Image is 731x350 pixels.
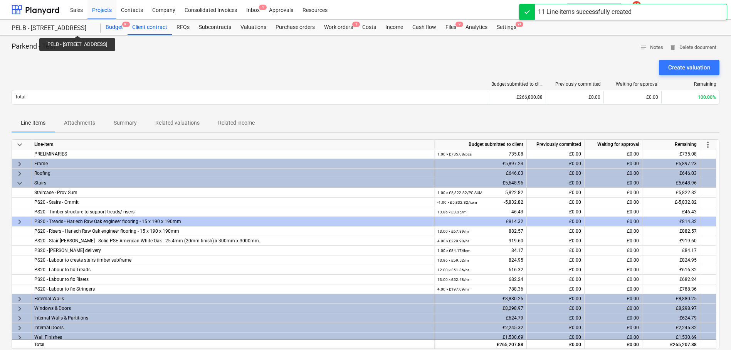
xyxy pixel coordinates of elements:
div: PS20 - Stairs - Ommit [34,198,431,207]
div: -5,832.82 [437,198,523,207]
div: £0.00 [585,198,642,207]
span: 9+ [122,22,130,27]
div: £735.08 [642,149,700,159]
span: 100.00% [698,95,716,100]
div: £0.00 [585,304,642,313]
div: Previously committed [549,81,601,87]
div: £0.00 [585,217,642,227]
div: £84.17 [642,246,700,255]
p: Parkend - Test [12,42,55,51]
div: 616.32 [437,265,523,275]
small: 13.86 × £59.52 / m [437,258,469,262]
div: £8,298.97 [434,304,527,313]
div: £0.00 [527,149,585,159]
div: £0.00 [585,255,642,265]
a: Client contract [128,20,172,35]
button: Notes [637,42,666,54]
div: PS20 - Labour to create stairs timber subframe [34,255,431,265]
span: keyboard_arrow_right [15,217,24,227]
p: Total [15,94,25,100]
div: Budget submitted to client [434,140,527,149]
div: 919.60 [437,236,523,246]
button: Delete document [666,42,719,54]
div: Costs [358,20,381,35]
p: Attachments [64,119,95,127]
button: Create valuation [659,60,719,75]
div: £0.00 [527,304,585,313]
span: keyboard_arrow_right [15,304,24,313]
div: £0.00 [527,227,585,236]
span: keyboard_arrow_down [15,179,24,188]
div: £0.00 [546,91,603,103]
div: £0.00 [527,275,585,284]
div: £5,648.96 [642,178,700,188]
div: Line-item [31,140,434,149]
p: Line-items [21,119,45,127]
small: 13.00 × £52.48 / nr [437,277,469,282]
div: Analytics [461,20,492,35]
div: £8,298.97 [642,304,700,313]
div: £1,530.69 [642,333,700,342]
div: £0.00 [585,323,642,333]
span: keyboard_arrow_down [15,140,24,149]
div: PS20 - Treads - Harlech Raw Oak engineer flooring - 15 x 190 x 190mm [34,217,431,226]
div: PS20 - Stringer delivery [34,246,431,255]
div: £0.00 [585,149,642,159]
div: £0.00 [585,294,642,304]
div: Total [31,339,434,349]
div: £0.00 [585,339,642,349]
div: £0.00 [527,255,585,265]
span: notes [640,44,647,51]
a: Files9 [441,20,461,35]
div: Remaining [642,140,700,149]
div: £0.00 [527,313,585,323]
a: Cash flow [408,20,441,35]
div: Roofing [34,169,431,178]
div: £0.00 [585,207,642,217]
div: £2,245.32 [642,323,700,333]
div: 735.08 [437,149,523,159]
div: £2,245.32 [434,323,527,333]
div: £0.00 [585,265,642,275]
div: £624.79 [642,313,700,323]
div: £1,530.69 [434,333,527,342]
a: Subcontracts [194,20,236,35]
div: Stairs [34,178,431,188]
div: £0.00 [527,207,585,217]
div: £824.95 [642,255,700,265]
div: RFQs [172,20,194,35]
div: PRELIMINARIES [34,149,431,159]
div: £646.03 [642,169,700,178]
div: External Walls [34,294,431,303]
span: keyboard_arrow_right [15,294,24,304]
span: 1 [259,5,267,10]
div: £5,897.23 [434,159,527,169]
div: PELB - [STREET_ADDRESS] [12,24,92,32]
div: £624.79 [434,313,527,323]
div: 882.57 [437,227,523,236]
div: £0.00 [585,178,642,188]
div: £265,207.88 [434,339,527,349]
div: Wall Finishes [34,333,431,342]
a: Budget9+ [101,20,128,35]
div: £0.00 [527,198,585,207]
div: £0.00 [585,275,642,284]
div: £0.00 [585,227,642,236]
div: Internal Doors [34,323,431,332]
div: £919.60 [642,236,700,246]
p: Related income [218,119,255,127]
div: £0.00 [527,169,585,178]
div: £814.32 [642,217,700,227]
small: 4.00 × £197.09 / nr [437,287,469,291]
span: 1 [352,22,360,27]
div: Settings [492,20,521,35]
div: Create valuation [668,63,710,73]
div: 824.95 [437,255,523,265]
div: PS20 - Labour to fix Treads [34,265,431,274]
div: 788.36 [437,284,523,294]
div: Purchase orders [271,20,319,35]
div: £0.00 [527,246,585,255]
div: £0.00 [527,265,585,275]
